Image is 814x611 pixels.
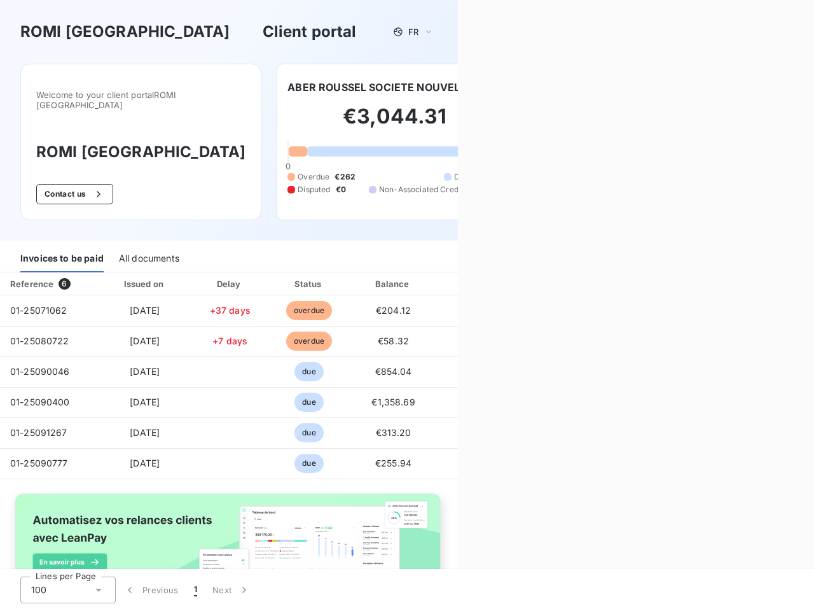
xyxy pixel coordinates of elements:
[294,454,323,473] span: due
[59,278,70,290] span: 6
[116,577,186,603] button: Previous
[287,80,502,95] h6: ABER ROUSSEL SOCIETE NOUVELLE SARL
[210,305,251,316] span: +37 days
[294,423,323,442] span: due
[379,184,486,195] span: Non-Associated Credit Notes
[375,366,412,377] span: €854.04
[10,458,68,468] span: 01-25090777
[130,335,160,346] span: [DATE]
[376,427,411,438] span: €313.20
[336,184,346,195] span: €0
[31,584,46,596] span: 100
[440,277,504,290] div: PDF
[371,397,415,407] span: €1,358.69
[130,305,160,316] span: [DATE]
[294,362,323,381] span: due
[286,332,332,351] span: overdue
[212,335,247,346] span: +7 days
[272,277,347,290] div: Status
[36,90,245,110] span: Welcome to your client portal ROMI [GEOGRAPHIC_DATA]
[20,246,104,272] div: Invoices to be paid
[130,458,160,468] span: [DATE]
[36,184,113,204] button: Contact us
[194,277,266,290] div: Delay
[10,366,70,377] span: 01-25090046
[205,577,258,603] button: Next
[454,171,469,183] span: Due
[263,20,357,43] h3: Client portal
[286,161,291,171] span: 0
[286,301,332,320] span: overdue
[36,141,245,164] h3: ROMI [GEOGRAPHIC_DATA]
[130,366,160,377] span: [DATE]
[335,171,355,183] span: €262
[352,277,435,290] div: Balance
[10,305,67,316] span: 01-25071062
[130,397,160,407] span: [DATE]
[10,397,70,407] span: 01-25090400
[194,584,197,596] span: 1
[298,184,330,195] span: Disputed
[287,104,502,142] h2: €3,044.31
[10,427,67,438] span: 01-25091267
[376,305,411,316] span: €204.12
[20,20,230,43] h3: ROMI [GEOGRAPHIC_DATA]
[298,171,329,183] span: Overdue
[10,335,69,346] span: 01-25080722
[294,393,323,412] span: due
[119,246,179,272] div: All documents
[378,335,409,346] span: €58.32
[186,577,205,603] button: 1
[375,458,411,468] span: €255.94
[408,27,418,37] span: FR
[101,277,189,290] div: Issued on
[10,279,53,289] div: Reference
[130,427,160,438] span: [DATE]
